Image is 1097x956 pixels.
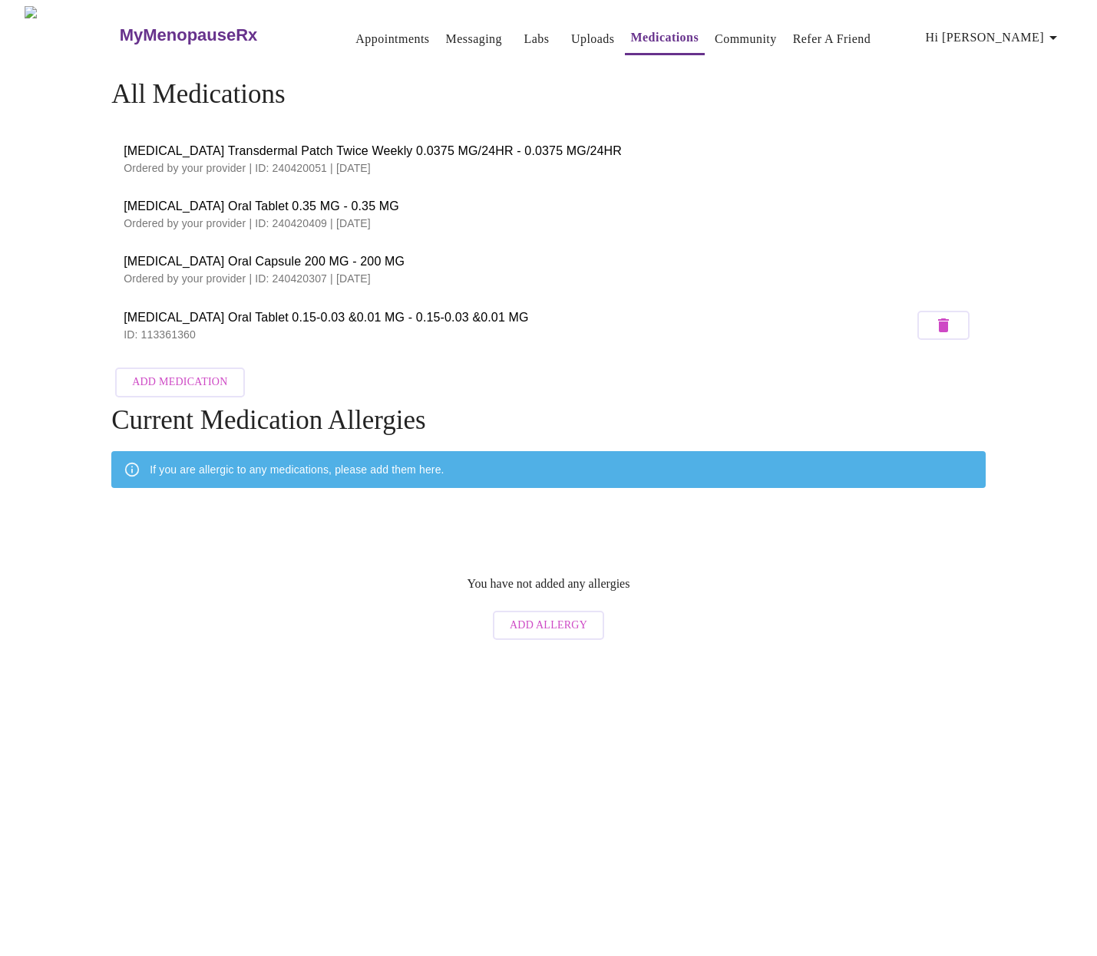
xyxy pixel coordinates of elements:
div: If you are allergic to any medications, please add them here. [150,456,444,483]
a: Messaging [446,28,502,50]
h3: MyMenopauseRx [120,25,258,45]
span: Add Medication [132,373,227,392]
p: Ordered by your provider | ID: 240420051 | [DATE] [124,160,973,176]
span: Add Allergy [510,616,587,635]
p: Ordered by your provider | ID: 240420409 | [DATE] [124,216,973,231]
span: [MEDICAL_DATA] Oral Tablet 0.35 MG - 0.35 MG [124,197,973,216]
button: Add Allergy [493,611,604,641]
button: Appointments [349,24,435,54]
span: Hi [PERSON_NAME] [926,27,1062,48]
p: ID: 113361360 [124,327,914,342]
p: Ordered by your provider | ID: 240420307 | [DATE] [124,271,973,286]
span: [MEDICAL_DATA] Transdermal Patch Twice Weekly 0.0375 MG/24HR - 0.0375 MG/24HR [124,142,973,160]
button: Add Medication [115,368,244,397]
button: Labs [512,24,561,54]
img: MyMenopauseRx Logo [25,6,117,64]
a: Refer a Friend [793,28,871,50]
a: Appointments [355,28,429,50]
button: Uploads [565,24,621,54]
button: Community [709,24,783,54]
span: [MEDICAL_DATA] Oral Tablet 0.15-0.03 &0.01 MG - 0.15-0.03 &0.01 MG [124,308,914,327]
button: Medications [625,22,705,55]
a: Medications [631,27,699,48]
h4: All Medications [111,79,986,110]
button: Hi [PERSON_NAME] [920,22,1069,53]
button: Refer a Friend [787,24,877,54]
span: [MEDICAL_DATA] Oral Capsule 200 MG - 200 MG [124,252,973,271]
a: MyMenopauseRx [117,8,319,62]
button: Messaging [440,24,508,54]
a: Uploads [571,28,615,50]
p: You have not added any allergies [468,577,630,591]
a: Community [715,28,777,50]
h4: Current Medication Allergies [111,405,986,436]
a: Labs [524,28,550,50]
